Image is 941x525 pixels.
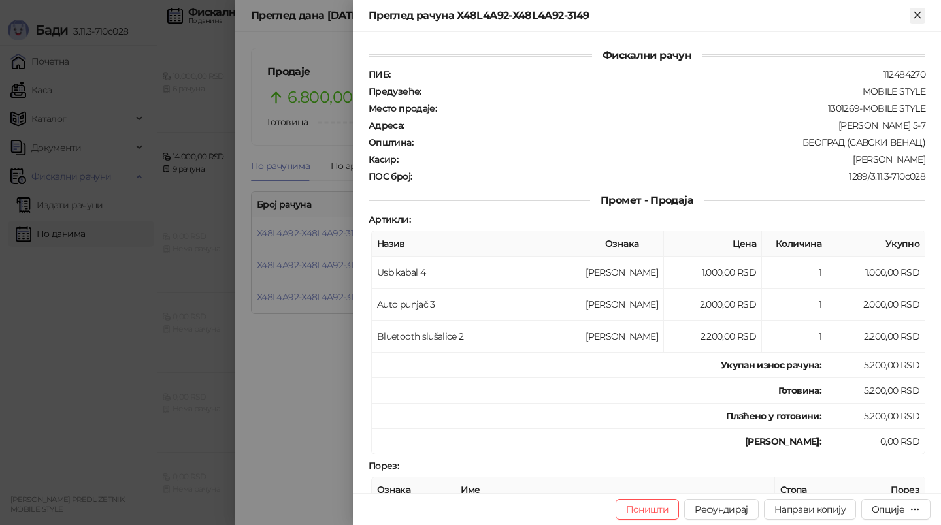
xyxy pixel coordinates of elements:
td: Auto punjač 3 [372,289,580,321]
div: 1289/3.11.3-710c028 [413,170,927,182]
button: Close [910,8,925,24]
td: 1.000,00 RSD [827,257,925,289]
td: Bluetooth slušalice 2 [372,321,580,353]
td: 5.200,00 RSD [827,353,925,378]
strong: Место продаје : [369,103,437,114]
div: Опције [872,503,904,515]
strong: Општина : [369,136,413,148]
strong: Плаћено у готовини: [726,410,821,422]
td: [PERSON_NAME] [580,289,664,321]
td: 2.000,00 RSD [827,289,925,321]
th: Порез [827,477,925,503]
th: Стопа [775,477,827,503]
strong: ПИБ : [369,69,390,80]
div: 112484270 [391,69,927,80]
div: MOBILE STYLE [423,86,927,97]
button: Опције [861,499,931,520]
span: Фискални рачун [592,49,702,61]
strong: Адреса : [369,119,404,131]
th: Ознака [580,231,664,257]
div: БЕОГРАД (САВСКИ ВЕНАЦ) [414,136,927,148]
span: Промет - Продаја [590,194,704,206]
td: 0,00 RSD [827,429,925,454]
td: 2.200,00 RSD [664,321,762,353]
div: [PERSON_NAME] 5-7 [406,119,927,131]
span: Направи копију [774,503,846,515]
button: Направи копију [764,499,856,520]
th: Укупно [827,231,925,257]
th: Назив [372,231,580,257]
strong: Касир : [369,153,398,165]
td: [PERSON_NAME] [580,321,664,353]
td: 2.200,00 RSD [827,321,925,353]
button: Рефундирај [684,499,759,520]
div: [PERSON_NAME] [399,153,927,165]
td: 5.200,00 RSD [827,378,925,404]
strong: Артикли : [369,214,410,225]
td: 1 [762,257,827,289]
td: Usb kabal 4 [372,257,580,289]
strong: ПОС број : [369,170,412,182]
th: Име [455,477,775,503]
strong: Готовина : [778,385,821,396]
strong: Порез : [369,460,399,471]
div: Преглед рачуна X48L4A92-X48L4A92-3149 [369,8,910,24]
td: 2.000,00 RSD [664,289,762,321]
th: Ознака [372,477,455,503]
strong: Предузеће : [369,86,421,97]
th: Цена [664,231,762,257]
td: 1 [762,321,827,353]
td: 5.200,00 RSD [827,404,925,429]
th: Количина [762,231,827,257]
strong: Укупан износ рачуна : [721,359,821,371]
td: 1 [762,289,827,321]
strong: [PERSON_NAME]: [745,436,821,447]
td: [PERSON_NAME] [580,257,664,289]
td: 1.000,00 RSD [664,257,762,289]
button: Поништи [616,499,680,520]
div: 1301269-MOBILE STYLE [438,103,927,114]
